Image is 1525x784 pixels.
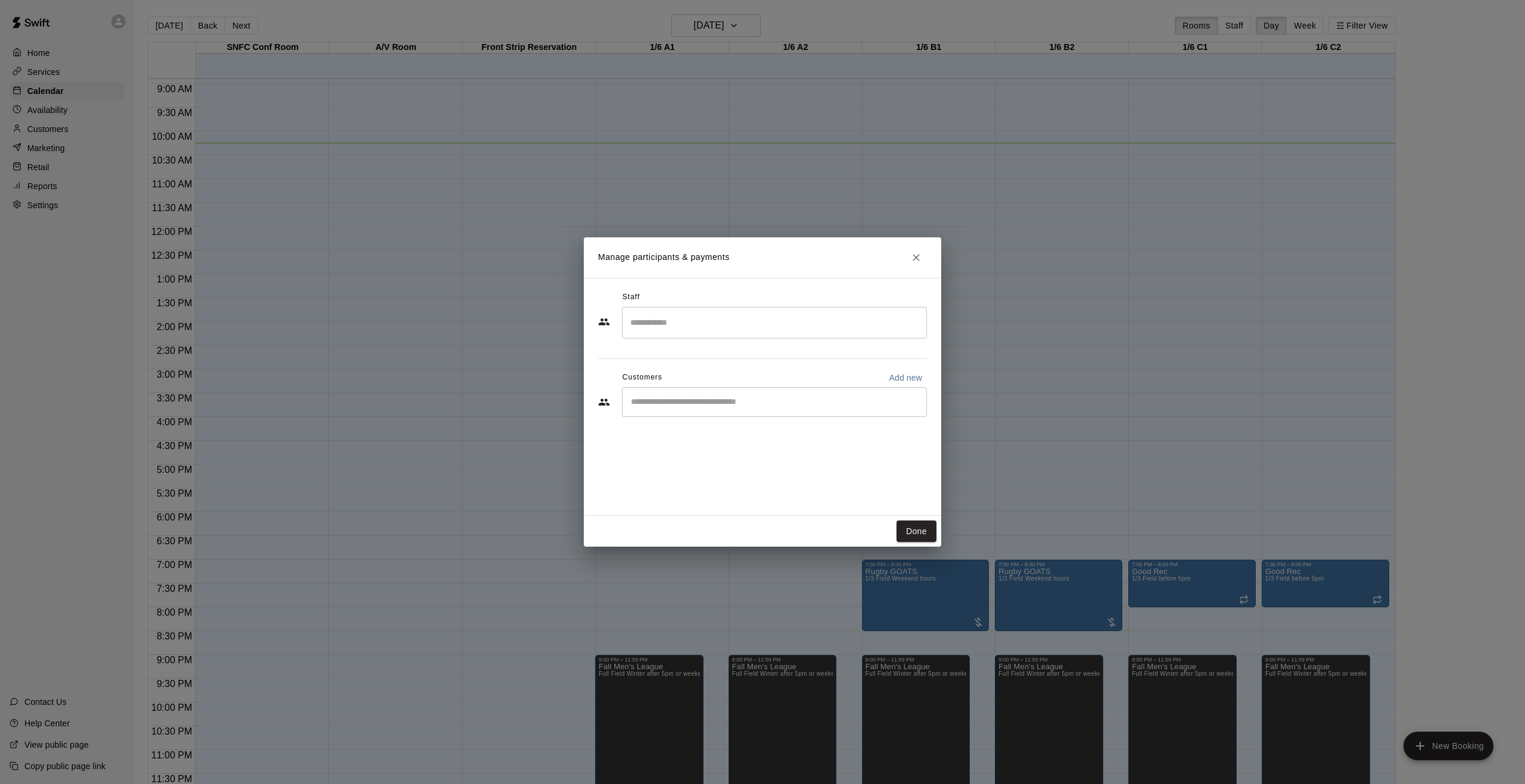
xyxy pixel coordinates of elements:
[897,520,936,542] button: Done
[884,368,927,387] button: Add new
[623,368,662,387] span: Customers
[598,396,610,408] svg: Customers
[623,288,640,307] span: Staff
[622,307,927,338] div: Search staff
[598,251,730,264] p: Manage participants & payments
[905,247,927,268] button: Close
[598,316,610,328] svg: Staff
[622,387,927,417] div: Start typing to search customers...
[889,372,922,384] p: Add new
